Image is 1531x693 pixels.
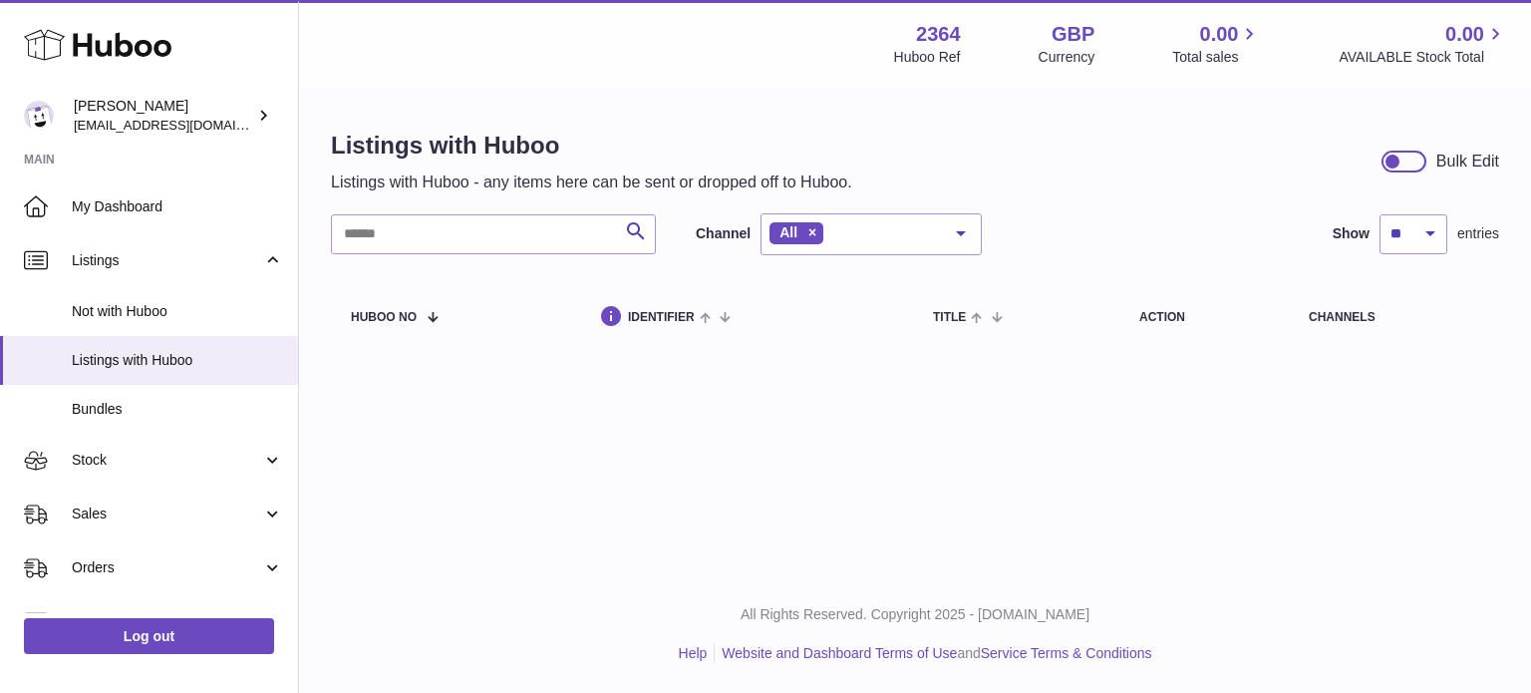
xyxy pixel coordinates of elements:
[1339,21,1507,67] a: 0.00 AVAILABLE Stock Total
[72,400,283,419] span: Bundles
[72,197,283,216] span: My Dashboard
[1309,311,1479,324] div: channels
[1139,311,1269,324] div: action
[72,302,283,321] span: Not with Huboo
[315,605,1515,624] p: All Rights Reserved. Copyright 2025 - [DOMAIN_NAME]
[351,311,417,324] span: Huboo no
[981,645,1152,661] a: Service Terms & Conditions
[779,224,797,240] span: All
[1436,151,1499,173] div: Bulk Edit
[1052,21,1094,48] strong: GBP
[1457,224,1499,243] span: entries
[24,101,54,131] img: internalAdmin-2364@internal.huboo.com
[74,97,253,135] div: [PERSON_NAME]
[679,645,708,661] a: Help
[696,224,751,243] label: Channel
[331,130,852,162] h1: Listings with Huboo
[72,251,262,270] span: Listings
[722,645,957,661] a: Website and Dashboard Terms of Use
[916,21,961,48] strong: 2364
[933,311,966,324] span: title
[715,644,1151,663] li: and
[628,311,695,324] span: identifier
[72,558,262,577] span: Orders
[72,351,283,370] span: Listings with Huboo
[72,451,262,470] span: Stock
[1200,21,1239,48] span: 0.00
[1339,48,1507,67] span: AVAILABLE Stock Total
[1333,224,1370,243] label: Show
[331,172,852,193] p: Listings with Huboo - any items here can be sent or dropped off to Huboo.
[72,505,262,523] span: Sales
[74,117,293,133] span: [EMAIL_ADDRESS][DOMAIN_NAME]
[1039,48,1095,67] div: Currency
[1172,48,1261,67] span: Total sales
[1445,21,1484,48] span: 0.00
[24,618,274,654] a: Log out
[72,612,283,631] span: Usage
[894,48,961,67] div: Huboo Ref
[1172,21,1261,67] a: 0.00 Total sales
